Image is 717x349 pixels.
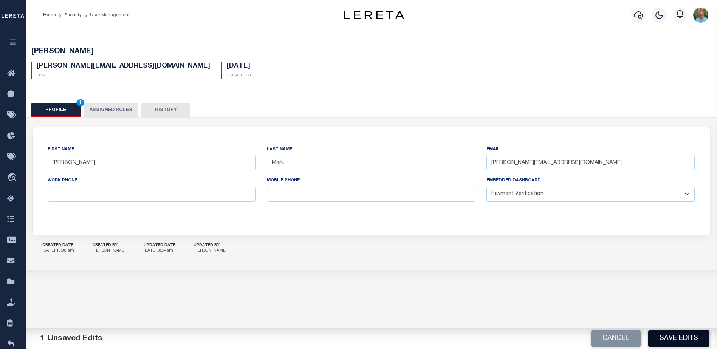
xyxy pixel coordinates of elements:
[37,73,210,79] p: Email
[48,178,77,184] label: Work Phone
[92,243,125,248] h5: CREATED BY
[82,12,130,19] li: User Management
[194,248,227,254] p: [PERSON_NAME]
[194,243,227,248] h5: UPDATED BY
[144,243,175,248] h5: UPDATED DATE
[31,103,81,117] button: Profile
[43,13,56,17] a: Home
[486,178,541,184] label: Embedded Dashboard
[31,48,93,56] span: [PERSON_NAME]
[227,73,254,79] p: Created Date
[48,335,102,343] span: Unsaved Edits
[344,11,404,19] img: logo-dark.svg
[42,243,74,248] h5: CREATED DATE
[486,147,500,153] label: Email
[7,173,19,183] i: travel_explore
[37,62,210,71] h5: [PERSON_NAME][EMAIL_ADDRESS][DOMAIN_NAME]
[591,330,641,347] button: Cancel
[76,99,84,106] span: 1
[267,147,292,153] label: Last Name
[141,103,190,117] button: History
[64,13,82,17] a: Security
[42,248,74,254] p: [DATE] 10:08 am
[48,147,74,153] label: First Name
[84,103,138,117] button: Assigned Roles
[227,62,254,71] h5: [DATE]
[40,335,45,343] span: 1
[144,248,175,254] p: [DATE] 8:34 am
[92,248,125,254] p: [PERSON_NAME]
[267,178,300,184] label: Mobile Phone
[648,330,709,347] button: Save Edits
